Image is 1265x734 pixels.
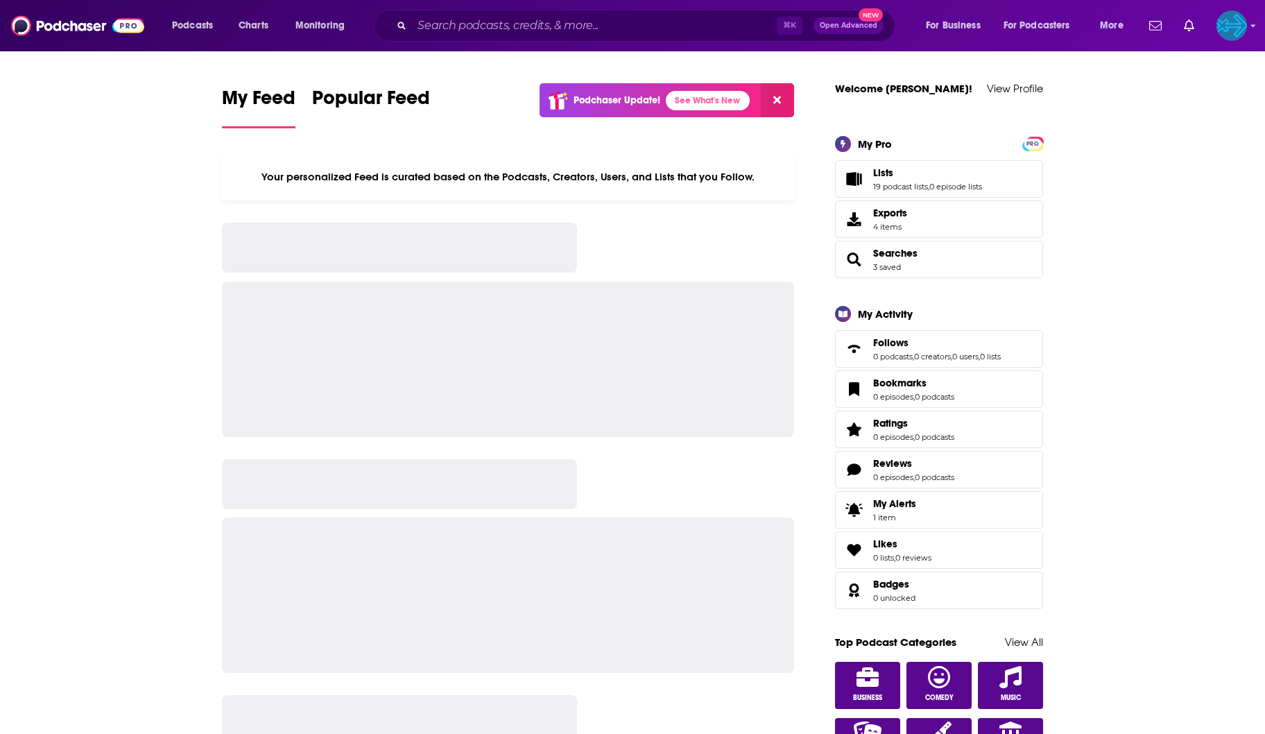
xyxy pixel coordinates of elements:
[873,472,913,482] a: 0 episodes
[873,247,918,259] a: Searches
[840,420,868,439] a: Ratings
[895,553,931,563] a: 0 reviews
[906,662,972,709] a: Comedy
[835,160,1043,198] span: Lists
[979,352,980,361] span: ,
[914,352,951,361] a: 0 creators
[873,497,916,510] span: My Alerts
[873,417,954,429] a: Ratings
[1216,10,1247,41] span: Logged in as backbonemedia
[1001,694,1021,702] span: Music
[835,662,900,709] a: Business
[666,91,750,110] a: See What's New
[873,593,915,603] a: 0 unlocked
[873,336,1001,349] a: Follows
[222,153,794,200] div: Your personalized Feed is curated based on the Podcasts, Creators, Users, and Lists that you Follow.
[230,15,277,37] a: Charts
[387,10,909,42] div: Search podcasts, credits, & more...
[840,460,868,479] a: Reviews
[858,137,892,151] div: My Pro
[835,411,1043,448] span: Ratings
[873,167,893,179] span: Lists
[840,169,868,189] a: Lists
[840,581,868,600] a: Badges
[913,432,915,442] span: ,
[835,241,1043,278] span: Searches
[840,210,868,229] span: Exports
[835,330,1043,368] span: Follows
[995,15,1090,37] button: open menu
[913,352,914,361] span: ,
[1090,15,1141,37] button: open menu
[312,86,430,118] span: Popular Feed
[840,250,868,269] a: Searches
[873,538,897,550] span: Likes
[858,307,913,321] div: My Activity
[873,417,908,429] span: Ratings
[222,86,295,118] span: My Feed
[295,16,345,35] span: Monitoring
[777,17,802,35] span: ⌘ K
[873,377,927,389] span: Bookmarks
[873,207,907,219] span: Exports
[915,392,954,402] a: 0 podcasts
[926,16,981,35] span: For Business
[840,500,868,520] span: My Alerts
[840,379,868,399] a: Bookmarks
[1005,635,1043,649] a: View All
[873,262,901,272] a: 3 saved
[915,472,954,482] a: 0 podcasts
[873,377,954,389] a: Bookmarks
[873,457,912,470] span: Reviews
[952,352,979,361] a: 0 users
[222,86,295,128] a: My Feed
[928,182,929,191] span: ,
[873,457,954,470] a: Reviews
[873,392,913,402] a: 0 episodes
[1024,137,1041,148] a: PRO
[873,336,909,349] span: Follows
[929,182,982,191] a: 0 episode lists
[951,352,952,361] span: ,
[835,82,972,95] a: Welcome [PERSON_NAME]!
[980,352,1001,361] a: 0 lists
[873,553,894,563] a: 0 lists
[1144,14,1167,37] a: Show notifications dropdown
[412,15,777,37] input: Search podcasts, credits, & more...
[312,86,430,128] a: Popular Feed
[1216,10,1247,41] img: User Profile
[820,22,877,29] span: Open Advanced
[873,352,913,361] a: 0 podcasts
[172,16,213,35] span: Podcasts
[286,15,363,37] button: open menu
[1100,16,1124,35] span: More
[916,15,998,37] button: open menu
[915,432,954,442] a: 0 podcasts
[835,451,1043,488] span: Reviews
[574,94,660,106] p: Podchaser Update!
[873,578,909,590] span: Badges
[894,553,895,563] span: ,
[835,635,956,649] a: Top Podcast Categories
[1216,10,1247,41] button: Show profile menu
[978,662,1043,709] a: Music
[873,513,916,522] span: 1 item
[835,200,1043,238] a: Exports
[840,540,868,560] a: Likes
[835,531,1043,569] span: Likes
[873,432,913,442] a: 0 episodes
[873,538,931,550] a: Likes
[873,182,928,191] a: 19 podcast lists
[925,694,954,702] span: Comedy
[239,16,268,35] span: Charts
[162,15,231,37] button: open menu
[1004,16,1070,35] span: For Podcasters
[987,82,1043,95] a: View Profile
[835,491,1043,529] a: My Alerts
[853,694,882,702] span: Business
[11,12,144,39] img: Podchaser - Follow, Share and Rate Podcasts
[913,472,915,482] span: ,
[835,572,1043,609] span: Badges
